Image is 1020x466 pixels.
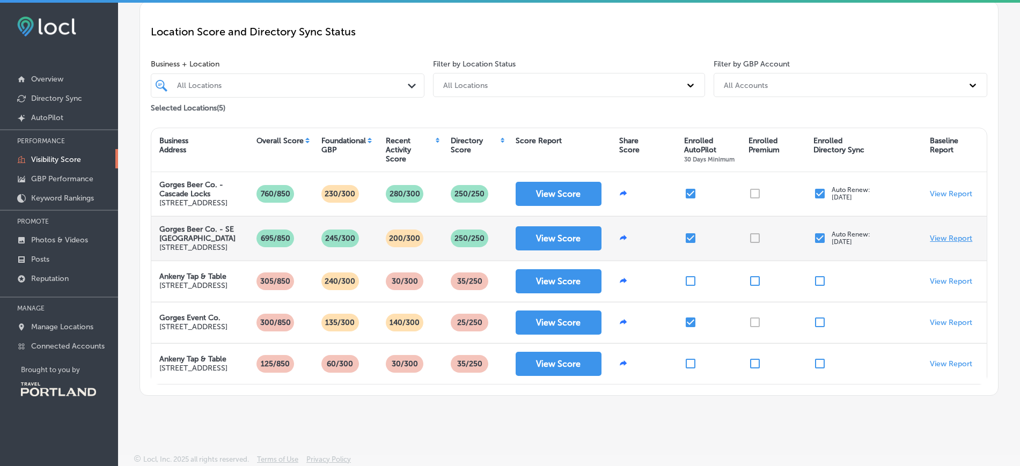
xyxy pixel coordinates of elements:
[516,136,562,145] div: Score Report
[159,243,240,252] p: [STREET_ADDRESS]
[443,80,488,90] div: All Locations
[321,230,359,247] p: 245/300
[516,226,601,250] button: View Score
[31,322,93,331] p: Manage Locations
[31,235,88,245] p: Photos & Videos
[453,272,487,290] p: 35 /250
[151,60,424,69] span: Business + Location
[159,180,223,198] strong: Gorges Beer Co. - Cascade Locks
[159,354,226,364] strong: Ankeny Tap & Table
[930,277,972,286] a: View Report
[385,185,424,203] p: 280/300
[21,382,96,396] img: Travel Portland
[516,269,601,293] button: View Score
[31,94,82,103] p: Directory Sync
[516,352,601,376] button: View Score
[31,75,63,84] p: Overview
[256,272,295,290] p: 305/850
[450,230,489,247] p: 250 /250
[256,185,295,203] p: 760/850
[387,355,422,373] p: 30/300
[386,136,434,164] div: Recent Activity Score
[684,136,735,164] div: Enrolled AutoPilot
[31,255,49,264] p: Posts
[385,230,424,247] p: 200/300
[516,182,601,206] button: View Score
[21,366,118,374] p: Brought to you by
[31,113,63,122] p: AutoPilot
[31,194,94,203] p: Keyword Rankings
[321,136,366,154] div: Foundational GBP
[31,274,69,283] p: Reputation
[31,155,81,164] p: Visibility Score
[256,355,294,373] p: 125/850
[143,455,249,463] p: Locl, Inc. 2025 all rights reserved.
[151,25,987,38] p: Location Score and Directory Sync Status
[159,281,228,290] p: [STREET_ADDRESS]
[320,185,359,203] p: 230/300
[177,81,409,90] div: All Locations
[387,272,422,290] p: 30/300
[451,136,499,154] div: Directory Score
[256,314,295,331] p: 300/850
[453,314,487,331] p: 25 /250
[31,342,105,351] p: Connected Accounts
[159,198,240,208] p: [STREET_ADDRESS]
[256,230,295,247] p: 695/850
[159,136,188,154] div: Business Address
[159,364,228,373] p: [STREET_ADDRESS]
[385,314,424,331] p: 140/300
[832,186,870,201] p: Auto Renew: [DATE]
[930,136,958,154] div: Baseline Report
[619,136,640,154] div: Share Score
[832,231,870,246] p: Auto Renew: [DATE]
[159,225,236,243] strong: Gorges Beer Co. - SE [GEOGRAPHIC_DATA]
[159,313,221,322] strong: Gorges Event Co.
[930,359,972,368] a: View Report
[516,310,601,335] button: View Score
[930,318,972,327] a: View Report
[159,322,228,331] p: [STREET_ADDRESS]
[714,60,790,69] label: Filter by GBP Account
[684,156,735,163] span: 30 Days Minimum
[724,80,768,90] div: All Accounts
[433,60,516,69] label: Filter by Location Status
[151,99,225,113] p: Selected Locations ( 5 )
[17,17,76,36] img: fda3e92497d09a02dc62c9cd864e3231.png
[450,185,489,203] p: 250 /250
[159,272,226,281] strong: Ankeny Tap & Table
[320,272,359,290] p: 240/300
[749,136,780,154] div: Enrolled Premium
[813,136,864,154] div: Enrolled Directory Sync
[322,355,357,373] p: 60/300
[930,234,972,243] a: View Report
[453,355,487,373] p: 35 /250
[321,314,359,331] p: 135/300
[31,174,93,183] p: GBP Performance
[256,136,304,145] div: Overall Score
[930,189,972,198] a: View Report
